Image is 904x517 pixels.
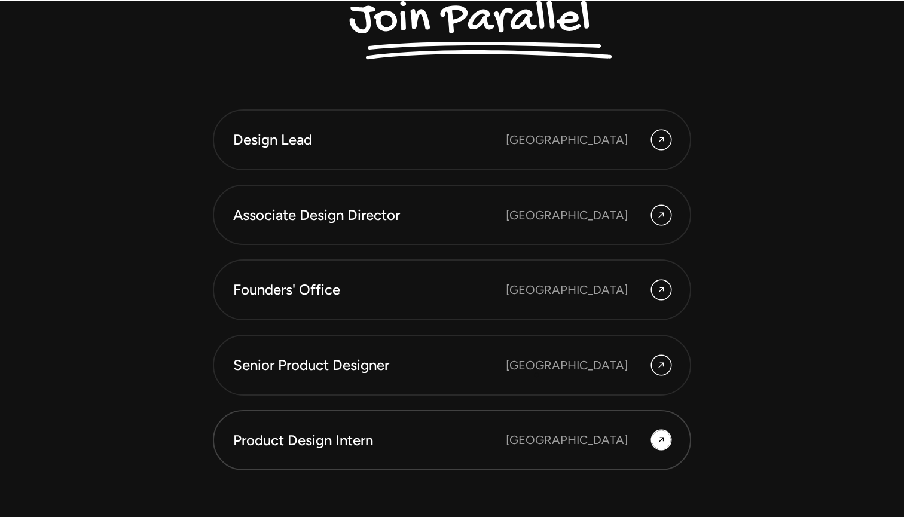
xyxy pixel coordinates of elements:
[233,280,506,300] div: Founders' Office
[233,205,506,225] div: Associate Design Director
[506,356,628,374] div: [GEOGRAPHIC_DATA]
[213,109,691,170] a: Design Lead [GEOGRAPHIC_DATA]
[213,259,691,320] a: Founders' Office [GEOGRAPHIC_DATA]
[506,431,628,449] div: [GEOGRAPHIC_DATA]
[213,335,691,396] a: Senior Product Designer [GEOGRAPHIC_DATA]
[233,130,506,150] div: Design Lead
[506,281,628,299] div: [GEOGRAPHIC_DATA]
[233,430,506,451] div: Product Design Intern
[213,185,691,246] a: Associate Design Director [GEOGRAPHIC_DATA]
[506,206,628,224] div: [GEOGRAPHIC_DATA]
[213,410,691,471] a: Product Design Intern [GEOGRAPHIC_DATA]
[233,355,506,375] div: Senior Product Designer
[506,131,628,149] div: [GEOGRAPHIC_DATA]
